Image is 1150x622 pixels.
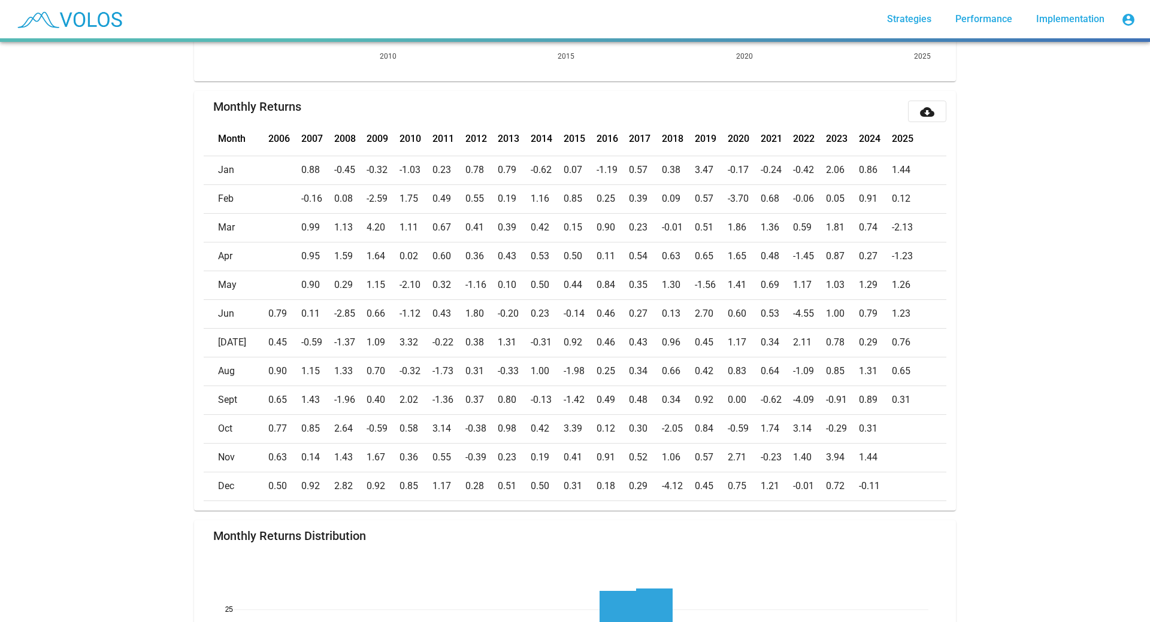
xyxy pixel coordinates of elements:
[887,13,931,25] span: Strategies
[629,213,662,242] td: 0.23
[367,271,400,299] td: 1.15
[597,184,630,213] td: 0.25
[761,122,794,156] th: 2021
[761,443,794,472] td: -0.23
[892,386,946,414] td: 0.31
[662,271,695,299] td: 1.30
[531,443,564,472] td: 0.19
[465,122,498,156] th: 2012
[301,122,334,156] th: 2007
[432,414,465,443] td: 3.14
[728,386,761,414] td: 0.00
[826,213,859,242] td: 1.81
[531,271,564,299] td: 0.50
[10,4,128,34] img: blue_transparent.png
[465,328,498,357] td: 0.38
[892,184,946,213] td: 0.12
[400,299,432,328] td: -1.12
[761,156,794,184] td: -0.24
[859,184,892,213] td: 0.91
[793,414,826,443] td: 3.14
[400,156,432,184] td: -1.03
[531,328,564,357] td: -0.31
[695,242,728,271] td: 0.65
[432,122,465,156] th: 2011
[204,386,268,414] td: Sept
[367,122,400,156] th: 2009
[859,414,892,443] td: 0.31
[334,213,367,242] td: 1.13
[465,213,498,242] td: 0.41
[498,156,531,184] td: 0.79
[597,271,630,299] td: 0.84
[465,184,498,213] td: 0.55
[695,443,728,472] td: 0.57
[564,443,597,472] td: 0.41
[531,414,564,443] td: 0.42
[465,299,498,328] td: 1.80
[793,184,826,213] td: -0.06
[400,242,432,271] td: 0.02
[728,357,761,386] td: 0.83
[629,242,662,271] td: 0.54
[955,13,1012,25] span: Performance
[432,213,465,242] td: 0.67
[498,299,531,328] td: -0.20
[204,271,268,299] td: May
[728,299,761,328] td: 0.60
[597,414,630,443] td: 0.12
[432,386,465,414] td: -1.36
[334,414,367,443] td: 2.64
[498,213,531,242] td: 0.39
[498,386,531,414] td: 0.80
[793,328,826,357] td: 2.11
[367,184,400,213] td: -2.59
[597,357,630,386] td: 0.25
[793,213,826,242] td: 0.59
[367,213,400,242] td: 4.20
[826,386,859,414] td: -0.91
[859,357,892,386] td: 1.31
[204,156,268,184] td: Jan
[301,213,334,242] td: 0.99
[859,122,892,156] th: 2024
[531,299,564,328] td: 0.23
[400,357,432,386] td: -0.32
[629,156,662,184] td: 0.57
[301,184,334,213] td: -0.16
[761,328,794,357] td: 0.34
[564,386,597,414] td: -1.42
[531,386,564,414] td: -0.13
[400,122,432,156] th: 2010
[629,122,662,156] th: 2017
[629,386,662,414] td: 0.48
[761,386,794,414] td: -0.62
[826,472,859,500] td: 0.72
[826,443,859,472] td: 3.94
[761,299,794,328] td: 0.53
[728,443,761,472] td: 2.71
[695,386,728,414] td: 0.92
[268,472,301,500] td: 0.50
[859,472,892,500] td: -0.11
[465,472,498,500] td: 0.28
[498,414,531,443] td: 0.98
[597,299,630,328] td: 0.46
[892,242,946,271] td: -1.23
[465,271,498,299] td: -1.16
[432,299,465,328] td: 0.43
[465,414,498,443] td: -0.38
[629,357,662,386] td: 0.34
[695,414,728,443] td: 0.84
[826,271,859,299] td: 1.03
[432,271,465,299] td: 0.32
[662,328,695,357] td: 0.96
[564,271,597,299] td: 0.44
[597,386,630,414] td: 0.49
[629,184,662,213] td: 0.39
[662,122,695,156] th: 2018
[859,156,892,184] td: 0.86
[597,242,630,271] td: 0.11
[367,242,400,271] td: 1.64
[728,472,761,500] td: 0.75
